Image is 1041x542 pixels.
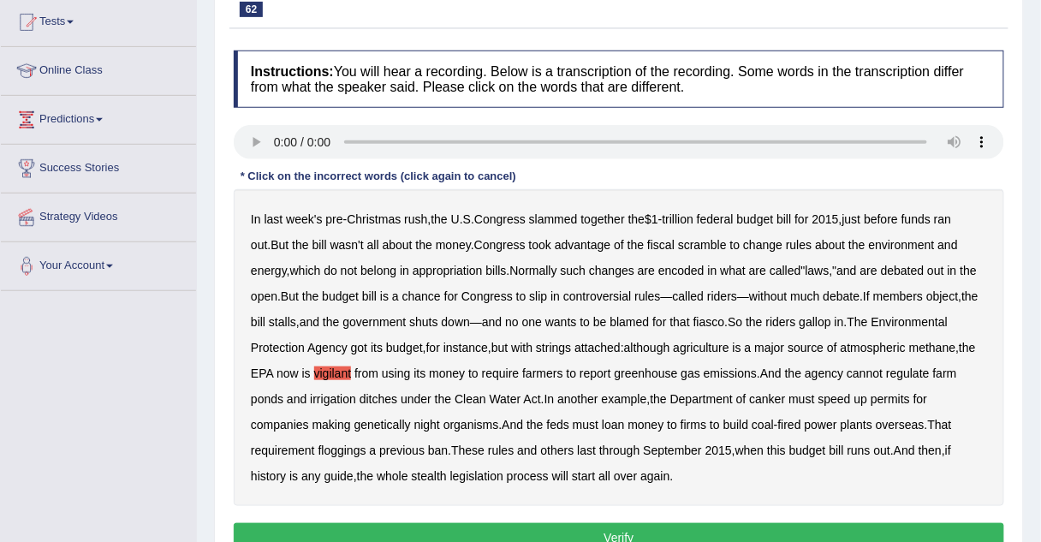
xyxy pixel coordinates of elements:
[847,366,883,380] b: cannot
[251,212,261,226] b: In
[526,418,543,432] b: the
[901,212,931,226] b: funds
[610,315,650,329] b: blamed
[628,238,644,252] b: the
[573,418,598,432] b: must
[614,238,624,252] b: of
[1,194,196,236] a: Strategy Videos
[841,418,872,432] b: plants
[382,366,410,380] b: using
[517,444,537,457] b: and
[598,469,610,483] b: all
[360,264,396,277] b: belong
[413,366,425,380] b: its
[786,238,812,252] b: rules
[794,212,808,226] b: for
[392,289,399,303] b: a
[292,238,308,252] b: the
[705,444,732,457] b: 2015
[522,366,562,380] b: farmers
[450,469,503,483] b: legislation
[380,289,389,303] b: is
[730,238,741,252] b: to
[516,289,526,303] b: to
[647,238,675,252] b: fiscal
[628,418,664,432] b: money
[602,418,624,432] b: loan
[251,238,267,252] b: out
[681,418,706,432] b: firms
[383,238,413,252] b: about
[251,341,305,354] b: Protection
[251,264,287,277] b: energy
[251,392,283,406] b: ponds
[789,444,826,457] b: budget
[567,366,577,380] b: to
[414,418,440,432] b: night
[754,341,784,354] b: major
[589,264,634,277] b: changes
[234,51,1004,108] h4: You will hear a recording. Below is a transcription of the recording. Some words in the transcrip...
[663,212,694,226] b: trillion
[873,289,923,303] b: members
[426,341,440,354] b: for
[486,264,507,277] b: bills
[830,444,844,457] b: bill
[557,392,598,406] b: another
[934,212,951,226] b: ran
[510,264,557,277] b: Normally
[367,238,379,252] b: all
[909,341,955,354] b: methane
[360,392,397,406] b: ditches
[574,341,621,354] b: attached
[894,444,915,457] b: And
[271,238,289,252] b: But
[818,392,851,406] b: speed
[919,444,942,457] b: then
[580,366,611,380] b: report
[377,469,408,483] b: whole
[652,315,666,329] b: for
[324,469,354,483] b: guide
[674,341,729,354] b: agriculture
[357,469,373,483] b: the
[848,315,868,329] b: The
[490,392,521,406] b: Water
[251,444,315,457] b: requirement
[277,366,299,380] b: now
[678,238,727,252] b: scramble
[581,212,625,226] b: together
[379,444,425,457] b: previous
[593,315,607,329] b: be
[848,238,865,252] b: the
[580,315,591,329] b: to
[318,444,366,457] b: floggings
[766,315,796,329] b: riders
[351,341,367,354] b: got
[451,444,485,457] b: These
[959,341,975,354] b: the
[442,315,470,329] b: down
[443,341,488,354] b: instance
[728,315,742,329] b: So
[876,418,925,432] b: overseas
[651,392,667,406] b: the
[251,315,265,329] b: bill
[778,418,801,432] b: fired
[788,392,814,406] b: must
[643,444,701,457] b: September
[435,392,451,406] b: the
[673,289,705,303] b: called
[938,238,958,252] b: and
[491,341,508,354] b: but
[800,315,831,329] b: gallop
[251,418,309,432] b: companies
[287,392,306,406] b: and
[791,289,820,303] b: much
[326,212,343,226] b: pre
[362,289,377,303] b: bill
[429,366,465,380] b: money
[310,392,356,406] b: irrigation
[347,212,401,226] b: Christmas
[342,315,406,329] b: government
